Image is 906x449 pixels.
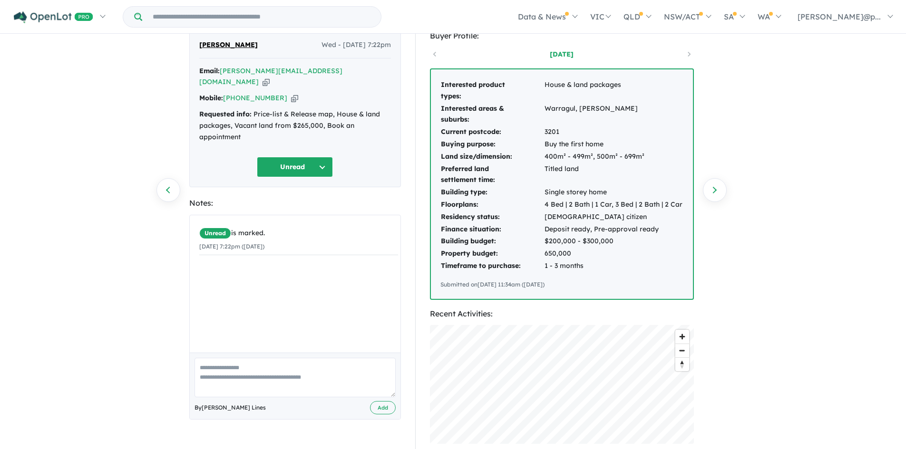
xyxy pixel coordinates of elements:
[440,223,544,236] td: Finance situation:
[370,401,396,415] button: Add
[430,325,694,444] canvas: Map
[430,29,694,42] div: Buyer Profile:
[440,280,683,289] div: Submitted on [DATE] 11:34am ([DATE])
[544,260,683,272] td: 1 - 3 months
[199,67,342,86] a: [PERSON_NAME][EMAIL_ADDRESS][DOMAIN_NAME]
[199,228,398,239] div: is marked.
[544,223,683,236] td: Deposit ready, Pre-approval ready
[199,94,223,102] strong: Mobile:
[798,12,881,21] span: [PERSON_NAME]@p...
[440,126,544,138] td: Current postcode:
[440,163,544,187] td: Preferred land settlement time:
[544,126,683,138] td: 3201
[199,39,258,51] span: [PERSON_NAME]
[199,110,252,118] strong: Requested info:
[440,235,544,248] td: Building budget:
[440,79,544,103] td: Interested product types:
[291,93,298,103] button: Copy
[199,243,264,250] small: [DATE] 7:22pm ([DATE])
[199,109,391,143] div: Price-list & Release map, House & land packages, Vacant land from $265,000, Book an appointment
[675,330,689,344] button: Zoom in
[544,138,683,151] td: Buy the first home
[14,11,93,23] img: Openlot PRO Logo White
[440,186,544,199] td: Building type:
[675,344,689,357] button: Zoom out
[675,357,689,371] button: Reset bearing to north
[544,163,683,187] td: Titled land
[144,7,379,27] input: Try estate name, suburb, builder or developer
[223,94,287,102] a: [PHONE_NUMBER]
[544,103,683,126] td: Warragul, [PERSON_NAME]
[440,248,544,260] td: Property budget:
[257,157,333,177] button: Unread
[199,67,220,75] strong: Email:
[544,211,683,223] td: [DEMOGRAPHIC_DATA] citizen
[544,186,683,199] td: Single storey home
[263,77,270,87] button: Copy
[440,151,544,163] td: Land size/dimension:
[544,151,683,163] td: 400m² - 499m², 500m² - 699m²
[321,39,391,51] span: Wed - [DATE] 7:22pm
[544,199,683,211] td: 4 Bed | 2 Bath | 1 Car, 3 Bed | 2 Bath | 2 Car
[440,103,544,126] td: Interested areas & suburbs:
[544,79,683,103] td: House & land packages
[440,260,544,272] td: Timeframe to purchase:
[521,49,602,59] a: [DATE]
[199,228,231,239] span: Unread
[189,197,401,210] div: Notes:
[195,403,266,412] span: By [PERSON_NAME] Lines
[544,235,683,248] td: $200,000 - $300,000
[440,199,544,211] td: Floorplans:
[440,138,544,151] td: Buying purpose:
[440,211,544,223] td: Residency status:
[430,307,694,320] div: Recent Activities:
[544,248,683,260] td: 650,000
